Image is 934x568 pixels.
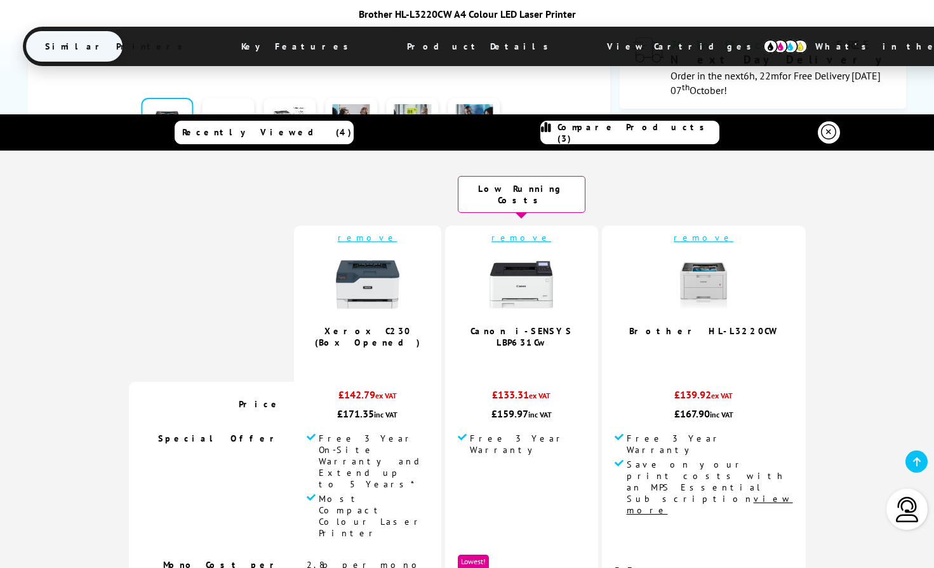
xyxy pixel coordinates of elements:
[470,433,585,456] span: Free 3 Year Warranty
[374,410,397,419] span: inc VAT
[458,176,585,213] div: Low Running Costs
[23,8,912,20] div: Brother HL-L3220CW A4 Colour LED Laser Printer
[319,493,429,539] span: Most Compact Colour Laser Printer
[529,391,550,400] span: ex VAT
[710,410,733,419] span: inc VAT
[540,121,719,144] a: Compare Products (3)
[682,81,690,93] sup: th
[627,459,793,516] span: Save on your print costs with an MPS Essential Subscription
[375,391,397,400] span: ex VAT
[627,433,793,456] span: Free 3 Year Warranty
[528,410,552,419] span: inc VAT
[763,39,808,53] img: cmyk-icon.svg
[336,253,399,316] img: Xerox-C230-Front-Main-Small.jpg
[458,388,585,407] div: £133.31
[388,31,574,62] span: Product Details
[458,407,585,420] div: £159.97
[458,555,489,568] span: Lowest!
[315,325,420,348] a: Xerox C230 (Box Opened)
[510,355,526,369] span: 4.6
[711,391,733,400] span: ex VAT
[491,232,551,243] a: remove
[526,355,539,369] span: / 5
[338,232,397,243] a: remove
[175,121,354,144] a: Recently Viewed (4)
[222,31,374,62] span: Key Features
[239,398,281,410] span: Price
[470,325,573,348] a: Canon i-SENSYS LBP631Cw
[672,253,735,316] img: brother-HL-L3220CW-front-small.jpg
[182,126,352,138] span: Recently Viewed (4)
[26,31,208,62] span: Similar Printers
[615,407,793,420] div: £167.90
[158,433,281,444] span: Special Offer
[744,69,779,82] span: 6h, 22m
[588,30,782,63] span: View Cartridges
[615,388,793,407] div: £139.92
[895,497,920,522] img: user-headset-light.svg
[319,433,429,490] span: Free 3 Year On-Site Warranty and Extend up to 5 Years*
[307,407,429,420] div: £171.35
[627,493,793,516] u: view more
[307,388,429,407] div: £142.79
[674,232,733,243] a: remove
[557,121,719,144] span: Compare Products (3)
[629,325,778,337] a: Brother HL-L3220CW
[490,253,553,316] img: Canon-LBP631Cw-Front-Small.jpg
